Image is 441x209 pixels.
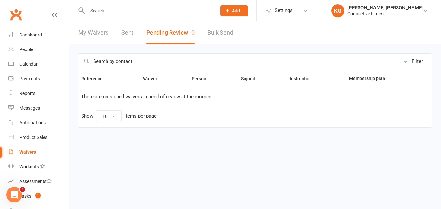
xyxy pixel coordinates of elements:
[290,75,317,83] button: Instructor
[19,193,31,199] div: Tasks
[8,42,69,57] a: People
[8,189,69,203] a: Tasks 1
[8,116,69,130] a: Automations
[399,54,432,69] button: Filter
[19,91,35,96] div: Reports
[347,11,423,17] div: Connective Fitness
[143,75,164,83] button: Waiver
[8,7,24,23] a: Clubworx
[8,72,69,86] a: Payments
[19,164,39,169] div: Workouts
[8,57,69,72] a: Calendar
[208,21,233,44] a: Bulk Send
[8,130,69,145] a: Product Sales
[8,160,69,174] a: Workouts
[8,28,69,42] a: Dashboard
[81,110,157,122] div: Show
[19,105,40,111] div: Messages
[8,86,69,101] a: Reports
[192,75,213,83] button: Person
[19,47,33,52] div: People
[19,179,52,184] div: Assessments
[331,4,344,17] div: KG
[20,187,25,192] span: 3
[290,76,317,81] span: Instructor
[220,5,248,16] button: Add
[191,29,195,36] span: 0
[192,76,213,81] span: Person
[241,75,262,83] button: Signed
[412,57,423,65] div: Filter
[78,54,399,69] input: Search by contact
[8,174,69,189] a: Assessments
[241,76,262,81] span: Signed
[19,135,47,140] div: Product Sales
[347,5,423,11] div: [PERSON_NAME] [PERSON_NAME]
[121,21,133,44] a: Sent
[124,113,157,119] div: items per page
[19,76,40,81] div: Payments
[275,3,293,18] span: Settings
[78,21,108,44] a: My Waivers
[78,89,432,105] td: There are no signed waivers in need of review at the moment.
[19,120,46,125] div: Automations
[232,8,240,13] span: Add
[146,21,195,44] button: Pending Review0
[35,193,41,198] span: 1
[81,76,110,81] span: Reference
[19,62,38,67] div: Calendar
[143,76,164,81] span: Waiver
[19,149,36,155] div: Waivers
[6,187,22,202] iframe: Intercom live chat
[19,32,42,37] div: Dashboard
[81,75,110,83] button: Reference
[8,101,69,116] a: Messages
[8,145,69,160] a: Waivers
[85,6,212,15] input: Search...
[346,69,421,89] th: Membership plan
